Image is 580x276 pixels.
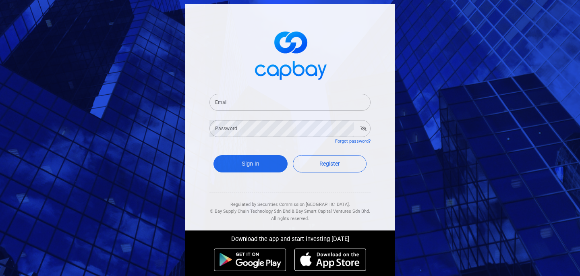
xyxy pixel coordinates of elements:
span: Bay Smart Capital Ventures Sdn Bhd. [296,209,370,214]
div: Download the app and start investing [DATE] [179,230,401,244]
img: android [214,248,286,272]
img: logo [250,24,330,84]
a: Forgot password? [335,139,371,144]
button: Sign In [213,155,288,172]
img: ios [294,248,366,272]
div: Regulated by Securities Commission [GEOGRAPHIC_DATA]. & All rights reserved. [209,193,371,222]
span: © Bay Supply Chain Technology Sdn Bhd [210,209,290,214]
a: Register [293,155,367,172]
span: Register [319,160,340,167]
